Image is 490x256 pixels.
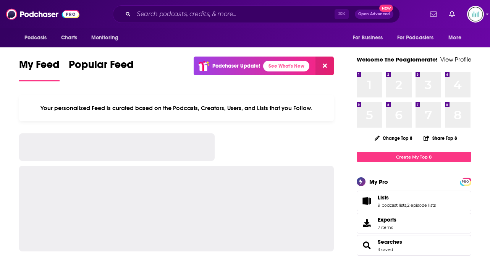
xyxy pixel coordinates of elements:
[91,32,118,43] span: Monitoring
[357,235,471,256] span: Searches
[19,58,60,81] a: My Feed
[358,12,390,16] span: Open Advanced
[359,218,375,228] span: Exports
[461,179,470,185] span: PRO
[353,32,383,43] span: For Business
[378,247,393,252] a: 3 saved
[378,203,406,208] a: 9 podcast lists
[423,131,458,146] button: Share Top 8
[335,9,349,19] span: ⌘ K
[467,6,484,23] button: Show profile menu
[348,31,393,45] button: open menu
[19,58,60,76] span: My Feed
[355,10,393,19] button: Open AdvancedNew
[69,58,134,81] a: Popular Feed
[357,191,471,211] span: Lists
[397,32,434,43] span: For Podcasters
[86,31,128,45] button: open menu
[378,194,389,201] span: Lists
[378,225,396,230] span: 7 items
[378,238,402,245] a: Searches
[370,133,417,143] button: Change Top 8
[19,31,57,45] button: open menu
[378,216,396,223] span: Exports
[406,203,407,208] span: ,
[446,8,458,21] a: Show notifications dropdown
[443,31,471,45] button: open menu
[357,56,438,63] a: Welcome The Podglomerate!
[407,203,436,208] a: 2 episode lists
[6,7,79,21] img: Podchaser - Follow, Share and Rate Podcasts
[212,63,260,69] p: Podchaser Update!
[427,8,440,21] a: Show notifications dropdown
[357,152,471,162] a: Create My Top 8
[378,194,436,201] a: Lists
[359,240,375,251] a: Searches
[369,178,388,185] div: My Pro
[69,58,134,76] span: Popular Feed
[440,56,471,63] a: View Profile
[448,32,461,43] span: More
[392,31,445,45] button: open menu
[113,5,400,23] div: Search podcasts, credits, & more...
[467,6,484,23] img: User Profile
[379,5,393,12] span: New
[359,196,375,206] a: Lists
[56,31,82,45] a: Charts
[19,95,334,121] div: Your personalized Feed is curated based on the Podcasts, Creators, Users, and Lists that you Follow.
[134,8,335,20] input: Search podcasts, credits, & more...
[461,178,470,184] a: PRO
[467,6,484,23] span: Logged in as podglomerate
[61,32,78,43] span: Charts
[263,61,309,71] a: See What's New
[357,213,471,233] a: Exports
[24,32,47,43] span: Podcasts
